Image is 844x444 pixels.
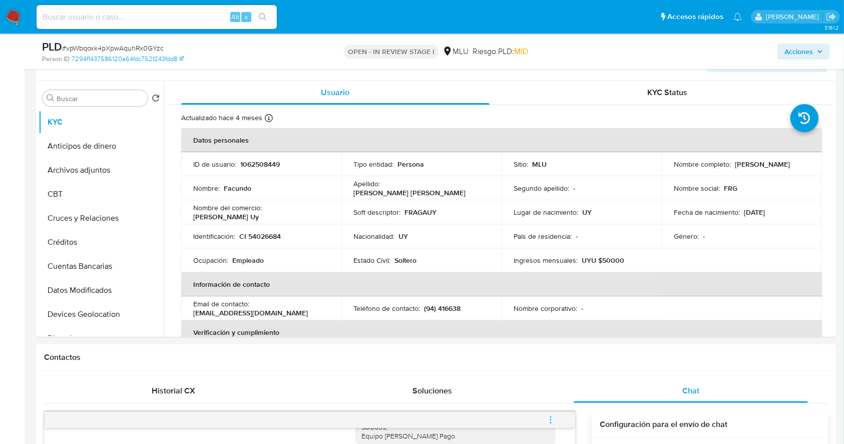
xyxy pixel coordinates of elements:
[674,184,720,193] p: Nombre social :
[39,278,164,302] button: Datos Modificados
[826,12,836,22] a: Salir
[232,256,264,265] p: Empleado
[514,160,528,169] p: Sitio :
[674,208,740,217] p: Fecha de nacimiento :
[735,160,790,169] p: [PERSON_NAME]
[667,12,723,22] span: Accesos rápidos
[39,206,164,230] button: Cruces y Relaciones
[353,304,420,313] p: Teléfono de contacto :
[353,256,390,265] p: Estado Civil :
[39,182,164,206] button: CBT
[353,232,394,241] p: Nacionalidad :
[353,188,466,197] p: [PERSON_NAME] [PERSON_NAME]
[72,55,184,64] a: 7294f1437586120a64fdc752f243fdd8
[361,349,550,440] div: Buenos días, Atento a lo acordado en nuestro contacto anterior, nos ponemos en contacto contigo p...
[514,208,578,217] p: Lugar de nacimiento :
[39,326,164,350] button: Direcciones
[404,208,437,217] p: FRAGAUY
[181,128,822,152] th: Datos personales
[532,160,547,169] p: MLU
[39,302,164,326] button: Devices Geolocation
[181,113,262,123] p: Actualizado hace 4 meses
[398,232,408,241] p: UY
[62,43,164,53] span: # vpWbqoxk4pXpwAquhRx0GYzc
[39,230,164,254] button: Créditos
[193,212,259,221] p: [PERSON_NAME] Uy
[193,232,235,241] p: Identificación :
[534,408,567,432] button: menu-action
[239,232,281,241] p: CI 54026684
[514,184,569,193] p: Segundo apellido :
[152,385,195,396] span: Historial CX
[252,10,273,24] button: search-icon
[37,11,277,24] input: Buscar usuario o caso...
[514,304,577,313] p: Nombre corporativo :
[39,158,164,182] button: Archivos adjuntos
[514,232,572,241] p: País de residencia :
[39,110,164,134] button: KYC
[674,232,699,241] p: Género :
[744,208,765,217] p: [DATE]
[39,254,164,278] button: Cuentas Bancarias
[353,208,400,217] p: Soft descriptor :
[424,304,461,313] p: (94) 416638
[39,134,164,158] button: Anticipos de dinero
[674,160,731,169] p: Nombre completo :
[582,256,624,265] p: UYU $50000
[600,419,820,429] h3: Configuración para el envío de chat
[514,46,528,57] span: MID
[581,304,583,313] p: -
[824,24,839,32] span: 3.161.2
[344,45,439,59] p: OPEN - IN REVIEW STAGE I
[682,385,699,396] span: Chat
[397,160,424,169] p: Persona
[152,94,160,105] button: Volver al orden por defecto
[703,232,705,241] p: -
[724,184,737,193] p: FRG
[394,256,416,265] p: Soltero
[193,160,236,169] p: ID de usuario :
[193,203,262,212] p: Nombre del comercio :
[193,256,228,265] p: Ocupación :
[647,87,687,98] span: KYC Status
[353,179,380,188] p: Apellido :
[412,385,452,396] span: Soluciones
[784,44,813,60] span: Acciones
[777,44,830,60] button: Acciones
[582,208,592,217] p: UY
[193,299,249,308] p: Email de contacto :
[245,12,248,22] span: s
[321,87,349,98] span: Usuario
[42,39,62,55] b: PLD
[47,94,55,102] button: Buscar
[42,55,70,64] b: Person ID
[240,160,280,169] p: 1062508449
[573,184,575,193] p: -
[181,272,822,296] th: Información de contacto
[576,232,578,241] p: -
[44,352,828,362] h1: Contactos
[193,184,220,193] p: Nombre :
[181,320,822,344] th: Verificación y cumplimiento
[57,94,144,103] input: Buscar
[473,46,528,57] span: Riesgo PLD:
[231,12,239,22] span: Alt
[766,12,822,22] p: ximena.felix@mercadolibre.com
[443,46,469,57] div: MLU
[733,13,742,21] a: Notificaciones
[224,184,251,193] p: Facundo
[353,160,393,169] p: Tipo entidad :
[193,308,308,317] p: [EMAIL_ADDRESS][DOMAIN_NAME]
[514,256,578,265] p: Ingresos mensuales :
